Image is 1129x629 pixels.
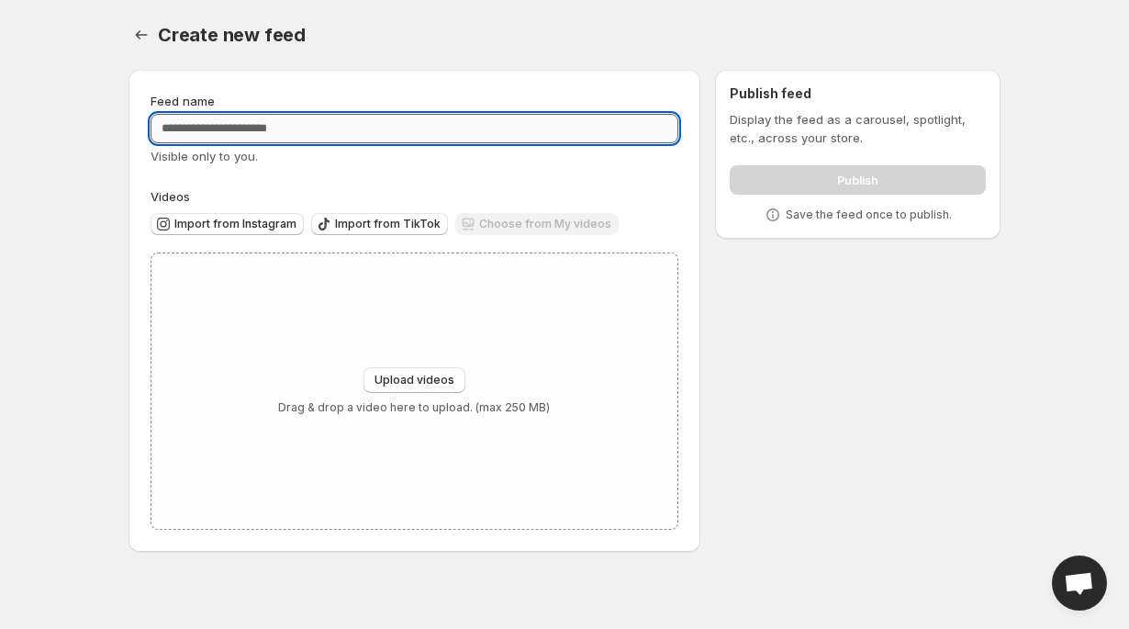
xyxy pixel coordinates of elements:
span: Create new feed [158,24,306,46]
span: Upload videos [374,373,454,388]
button: Import from Instagram [151,213,304,235]
span: Visible only to you. [151,149,258,163]
span: Feed name [151,94,215,108]
a: Open chat [1052,556,1107,611]
p: Display the feed as a carousel, spotlight, etc., across your store. [730,110,986,147]
button: Import from TikTok [311,213,448,235]
button: Upload videos [363,367,465,393]
span: Import from TikTok [335,217,441,231]
span: Videos [151,189,190,204]
p: Drag & drop a video here to upload. (max 250 MB) [278,400,550,415]
button: Settings [129,22,154,48]
span: Import from Instagram [174,217,296,231]
p: Save the feed once to publish. [786,208,952,222]
h2: Publish feed [730,84,986,103]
